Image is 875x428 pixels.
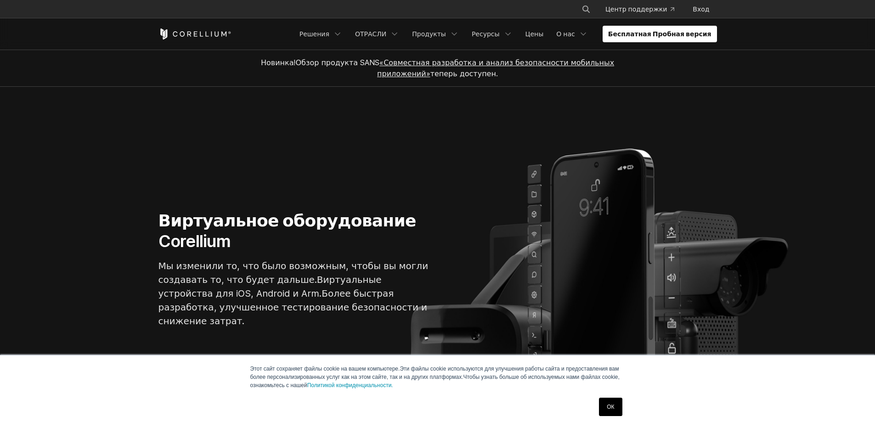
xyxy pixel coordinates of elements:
[295,58,379,67] ya-tr-span: Обзор продукта SANS
[158,210,416,251] ya-tr-span: Виртуальное оборудование Corellium
[294,26,717,42] div: Навигационное меню
[158,260,429,285] ya-tr-span: Мы изменили то, что было возможным, чтобы вы могли создавать то, что будет дальше.
[250,366,619,380] ya-tr-span: Эти файлы cookie используются для улучшения работы сайта и предоставления вам более персонализиро...
[430,69,498,78] ya-tr-span: теперь доступен.
[261,58,296,67] ya-tr-span: Новинка!
[472,29,500,39] ya-tr-span: Ресурсы
[570,1,717,17] div: Навигационное меню
[158,28,231,39] a: Дом Кореллиума
[605,5,667,14] ya-tr-span: Центр поддержки
[355,29,386,39] ya-tr-span: ОТРАСЛИ
[693,5,709,14] ya-tr-span: Вход
[599,398,622,416] a: ОК
[608,29,711,39] ya-tr-span: Бесплатная Пробная версия
[250,366,400,372] ya-tr-span: Этот сайт сохраняет файлы cookie на вашем компьютере.
[578,1,594,17] button: Поиск
[607,404,614,410] ya-tr-span: ОК
[377,58,614,78] a: «Совместная разработка и анализ безопасности мобильных приложений»
[299,29,329,39] ya-tr-span: Решения
[412,29,446,39] ya-tr-span: Продукты
[525,29,544,39] ya-tr-span: Цены
[556,29,575,39] ya-tr-span: О нас
[307,382,393,389] a: Политикой конфиденциальности.
[158,288,427,327] ya-tr-span: Более быстрая разработка, улучшенное тестирование безопасности и снижение затрат.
